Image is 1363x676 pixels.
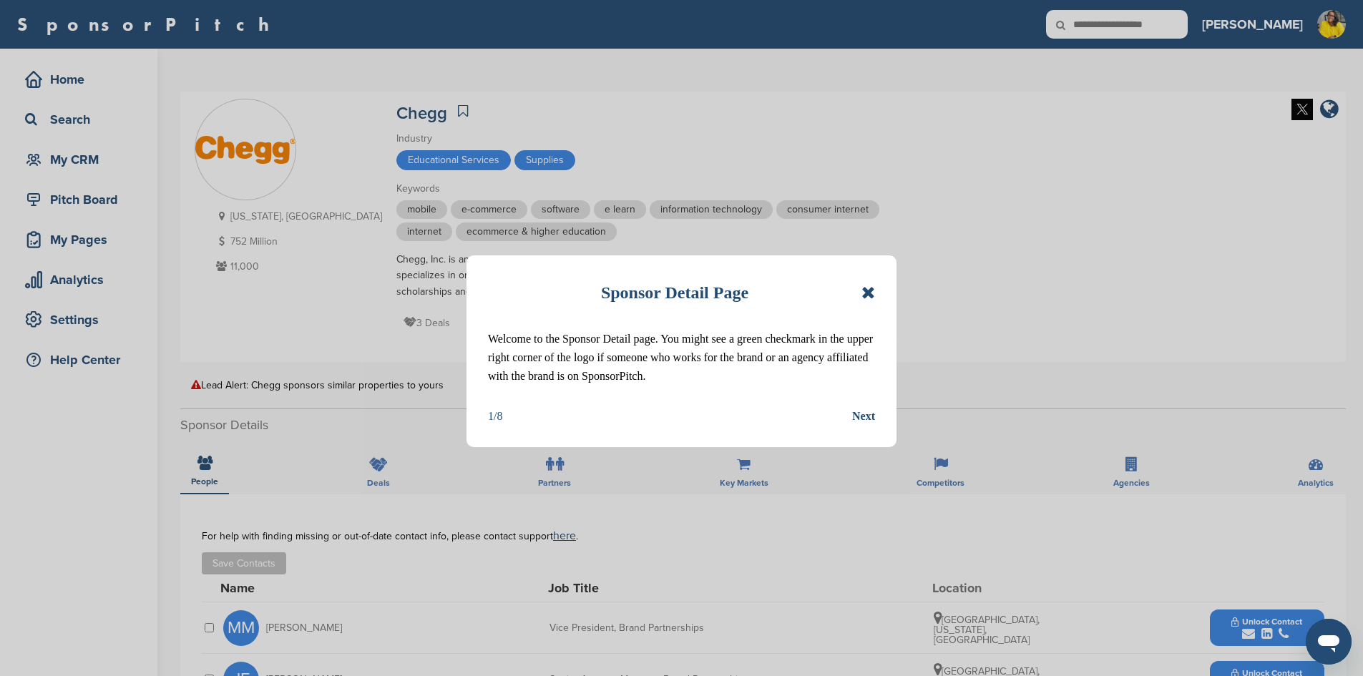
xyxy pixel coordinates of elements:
[852,407,875,426] button: Next
[488,330,875,386] p: Welcome to the Sponsor Detail page. You might see a green checkmark in the upper right corner of ...
[601,277,748,308] h1: Sponsor Detail Page
[1306,619,1352,665] iframe: Button to launch messaging window
[488,407,502,426] div: 1/8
